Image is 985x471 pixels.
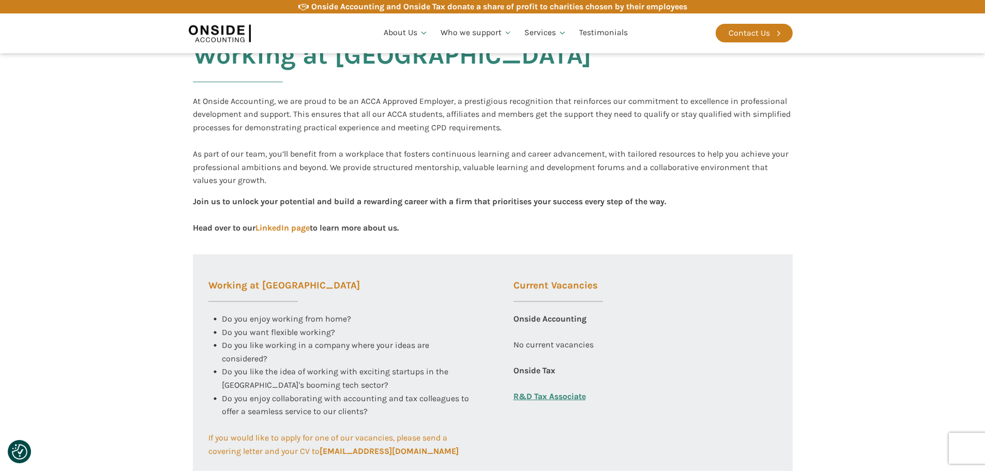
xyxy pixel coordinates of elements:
span: Do you want flexible working? [222,327,335,337]
div: Contact Us [729,26,770,40]
a: LinkedIn page [255,223,310,233]
h3: Working at [GEOGRAPHIC_DATA] [208,281,360,302]
span: Do you enjoy collaborating with accounting and tax colleagues to offer a seamless service to our ... [222,393,471,417]
img: Revisit consent button [12,444,27,460]
div: At Onside Accounting, we are proud to be an ACCA Approved Employer, a prestigious recognition tha... [193,95,793,187]
a: About Us [377,16,434,51]
a: If you would like to apply for one of our vacancies, please send a covering letter and your CV to... [208,431,472,458]
b: [EMAIL_ADDRESS][DOMAIN_NAME] [320,446,459,456]
span: Do you enjoy working from home? [222,314,351,324]
div: No current vacancies [513,338,594,364]
button: Consent Preferences [12,444,27,460]
a: Contact Us [716,24,793,42]
a: Testimonials [573,16,634,51]
span: If you would like to apply for one of our vacancies, please send a covering letter and your CV to [208,433,459,456]
div: Join us to unlock your potential and build a rewarding career with a firm that prioritises your s... [193,195,666,234]
span: Do you like the idea of working with exciting startups in the [GEOGRAPHIC_DATA]'s booming tech se... [222,367,450,390]
a: Services [518,16,573,51]
img: Onside Accounting [189,21,251,45]
span: Do you like working in a company where your ideas are considered? [222,340,431,363]
a: Who we support [434,16,519,51]
div: Onside Accounting [513,312,586,338]
div: Onside Tax [513,364,555,390]
a: R&D Tax Associate [513,390,586,403]
h3: Current Vacancies [513,281,603,302]
h2: Working at [GEOGRAPHIC_DATA] [193,41,592,95]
